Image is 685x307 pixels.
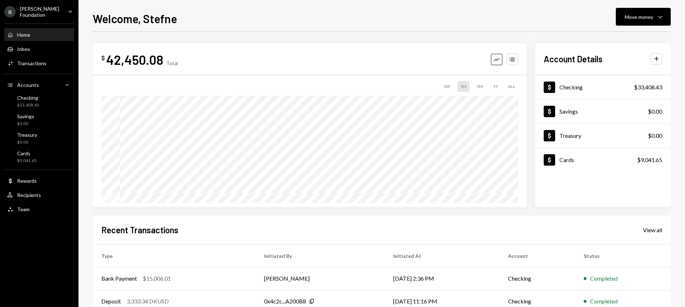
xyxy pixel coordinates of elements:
div: R [4,6,16,17]
div: $ [101,54,105,62]
div: $0.00 [648,107,662,116]
div: Home [17,32,30,38]
div: Team [17,206,30,212]
div: Bank Payment [101,274,137,283]
div: Checking [559,84,583,90]
a: Recipients [4,188,74,201]
div: Inbox [17,46,30,52]
td: [DATE] 2:36 PM [385,267,500,290]
a: Checking$33,408.43 [4,93,74,110]
div: 3M [474,81,486,92]
div: Cards [559,156,574,163]
th: Status [575,244,671,267]
div: Savings [559,108,578,115]
h2: Account Details [544,53,603,65]
div: 1M [457,81,470,92]
div: Completed [590,297,618,306]
a: Treasury$0.00 [4,130,74,147]
div: $15,006.01 [143,274,171,283]
a: Savings$0.00 [4,111,74,128]
td: [PERSON_NAME] [255,267,385,290]
button: Move money [616,8,671,26]
div: $0.00 [17,121,34,127]
div: [PERSON_NAME] Foundation [20,6,62,18]
a: Cards$9,041.65 [4,148,74,165]
div: Deposit [101,297,121,306]
div: Completed [590,274,618,283]
div: Cards [17,150,37,156]
div: Recipients [17,192,41,198]
div: $0.00 [648,131,662,140]
a: Home [4,28,74,41]
div: 0x4c2c...A200B8 [264,297,306,306]
div: Accounts [17,82,39,88]
div: $9,041.65 [637,156,662,164]
a: Team [4,203,74,215]
h2: Recent Transactions [101,224,178,236]
div: Checking [17,95,39,101]
a: View all [643,226,662,234]
div: Total [166,60,178,66]
a: Savings$0.00 [535,99,671,123]
th: Type [93,244,255,267]
div: $0.00 [17,139,37,145]
div: Rewards [17,178,37,184]
div: $33,408.43 [634,83,662,92]
a: Accounts [4,78,74,91]
h1: Welcome, Stefne [93,11,177,26]
div: 3,333.34 DKUSD [127,297,169,306]
div: Savings [17,113,34,119]
a: Rewards [4,174,74,187]
div: $9,041.65 [17,158,37,164]
div: 1Y [490,81,501,92]
td: Checking [499,267,575,290]
th: Account [499,244,575,267]
div: 1W [441,81,453,92]
div: Treasury [17,132,37,138]
a: Checking$33,408.43 [535,75,671,99]
div: 42,450.08 [106,52,163,68]
th: Initiated By [255,244,385,267]
a: Cards$9,041.65 [535,148,671,172]
div: $33,408.43 [17,102,39,108]
a: Transactions [4,57,74,69]
a: Treasury$0.00 [535,124,671,147]
th: Initiated At [385,244,500,267]
div: Move money [625,13,653,21]
div: ALL [505,81,518,92]
div: View all [643,227,662,234]
div: Transactions [17,60,46,66]
a: Inbox [4,42,74,55]
div: Treasury [559,132,581,139]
